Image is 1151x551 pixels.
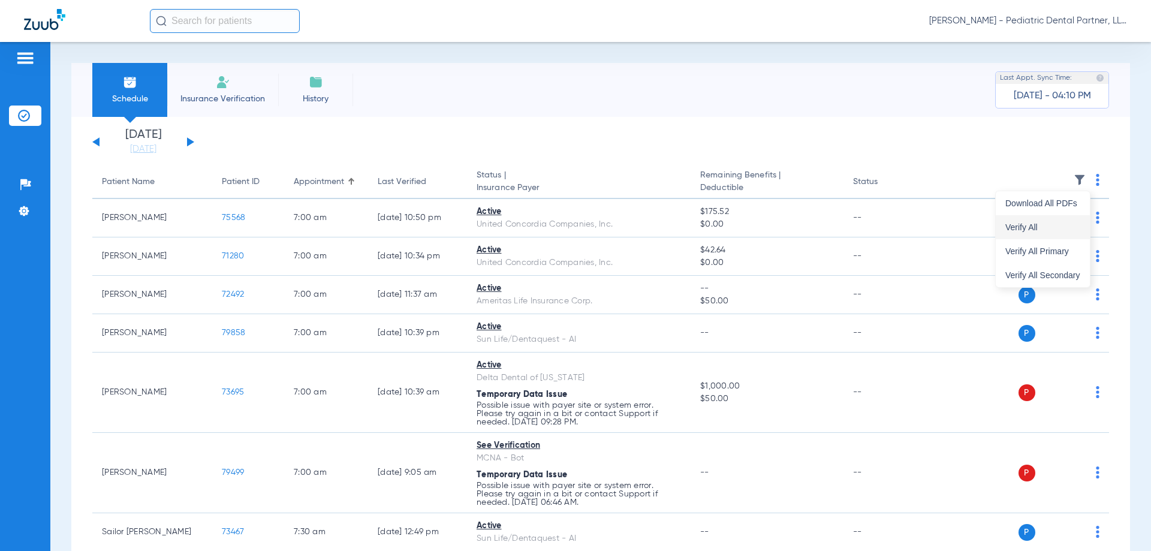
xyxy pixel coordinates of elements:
[1005,223,1080,231] span: Verify All
[1005,271,1080,279] span: Verify All Secondary
[1005,199,1080,207] span: Download All PDFs
[1005,247,1080,255] span: Verify All Primary
[1091,493,1151,551] iframe: Chat Widget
